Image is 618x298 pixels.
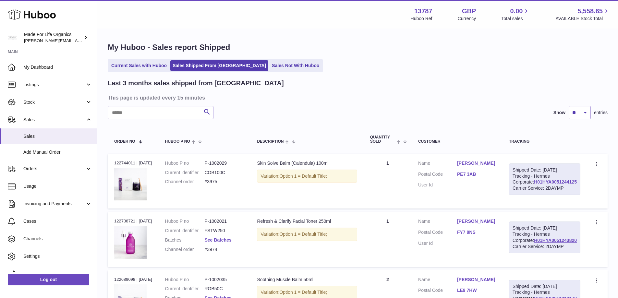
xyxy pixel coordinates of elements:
dt: Name [418,218,457,226]
span: Total sales [501,16,530,22]
dt: Huboo P no [165,277,205,283]
span: 0.00 [510,7,523,16]
dd: FSTW250 [204,228,244,234]
dt: Channel order [165,179,205,185]
span: Sales [23,117,85,123]
dd: P-1002029 [204,160,244,166]
img: skin-solve-balm-_calendula_-100ml-cob50-1-v1.jpg [114,168,147,200]
a: PE7 3AB [457,171,496,177]
dt: User Id [418,182,457,188]
span: Orders [23,166,85,172]
dt: User Id [418,240,457,246]
div: Variation: [257,170,357,183]
dt: Postal Code [418,287,457,295]
a: [PERSON_NAME] [457,218,496,224]
a: Current Sales with Huboo [109,60,169,71]
a: 0.00 Total sales [501,7,530,22]
a: 5,558.65 AVAILABLE Stock Total [555,7,610,22]
span: Invoicing and Payments [23,201,85,207]
dt: Postal Code [418,171,457,179]
a: See Batches [204,237,231,243]
span: Option 1 = Default Title; [279,290,327,295]
h3: This page is updated every 15 minutes [108,94,606,101]
strong: 13787 [414,7,432,16]
div: 122689098 | [DATE] [114,277,152,282]
span: Option 1 = Default Title; [279,173,327,179]
img: geoff.winwood@madeforlifeorganics.com [8,33,18,42]
div: Soothing Muscle Balm 50ml [257,277,357,283]
a: Log out [8,274,89,285]
span: My Dashboard [23,64,92,70]
span: Order No [114,139,135,144]
strong: GBP [462,7,476,16]
span: Listings [23,82,85,88]
td: 1 [364,212,412,267]
div: 122738721 | [DATE] [114,218,152,224]
dt: Batches [165,237,205,243]
div: Shipped Date: [DATE] [513,283,577,290]
dt: Huboo P no [165,218,205,224]
a: Sales Not With Huboo [270,60,321,71]
dt: Postal Code [418,229,457,237]
dt: Name [418,160,457,168]
img: refresh-_-clarify-facial-toner-250ml-fstw250-1.jpg [114,226,147,259]
dd: P-1002035 [204,277,244,283]
dt: Current identifier [165,228,205,234]
dd: ROB50C [204,286,244,292]
div: Tracking [509,139,580,144]
div: Variation: [257,228,357,241]
span: entries [594,110,608,116]
span: Add Manual Order [23,149,92,155]
span: Settings [23,253,92,259]
dd: #3974 [204,246,244,253]
div: Tracking - Hermes Corporate: [509,163,580,195]
dd: COB100C [204,170,244,176]
dt: Current identifier [165,170,205,176]
div: Skin Solve Balm (Calendula) 100ml [257,160,357,166]
a: Sales Shipped From [GEOGRAPHIC_DATA] [170,60,268,71]
dt: Name [418,277,457,284]
dd: #3975 [204,179,244,185]
span: AVAILABLE Stock Total [555,16,610,22]
dt: Huboo P no [165,160,205,166]
a: FY7 8NS [457,229,496,235]
span: Usage [23,183,92,189]
span: Option 1 = Default Title; [279,232,327,237]
span: [PERSON_NAME][EMAIL_ADDRESS][PERSON_NAME][DOMAIN_NAME] [24,38,165,43]
a: H01HYA0051243820 [534,238,577,243]
div: Customer [418,139,496,144]
span: Huboo P no [165,139,190,144]
span: Stock [23,99,85,105]
dt: Channel order [165,246,205,253]
span: Sales [23,133,92,139]
div: Carrier Service: 2DAYMP [513,185,577,191]
dt: Current identifier [165,286,205,292]
span: Returns [23,271,92,277]
div: Made For Life Organics [24,31,82,44]
label: Show [553,110,565,116]
div: Shipped Date: [DATE] [513,225,577,231]
a: LE9 7HW [457,287,496,293]
div: Tracking - Hermes Corporate: [509,221,580,253]
span: Channels [23,236,92,242]
div: Carrier Service: 2DAYMP [513,244,577,250]
td: 1 [364,154,412,209]
span: 5,558.65 [577,7,603,16]
div: Currency [458,16,476,22]
h2: Last 3 months sales shipped from [GEOGRAPHIC_DATA] [108,79,284,88]
a: H01HYA0051244125 [534,179,577,185]
div: Refresh & Clarify Facial Toner 250ml [257,218,357,224]
dd: P-1002021 [204,218,244,224]
span: Quantity Sold [370,135,395,144]
div: Shipped Date: [DATE] [513,167,577,173]
span: Cases [23,218,92,224]
a: [PERSON_NAME] [457,277,496,283]
div: Huboo Ref [411,16,432,22]
span: Description [257,139,284,144]
div: 122744011 | [DATE] [114,160,152,166]
a: [PERSON_NAME] [457,160,496,166]
h1: My Huboo - Sales report Shipped [108,42,608,53]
